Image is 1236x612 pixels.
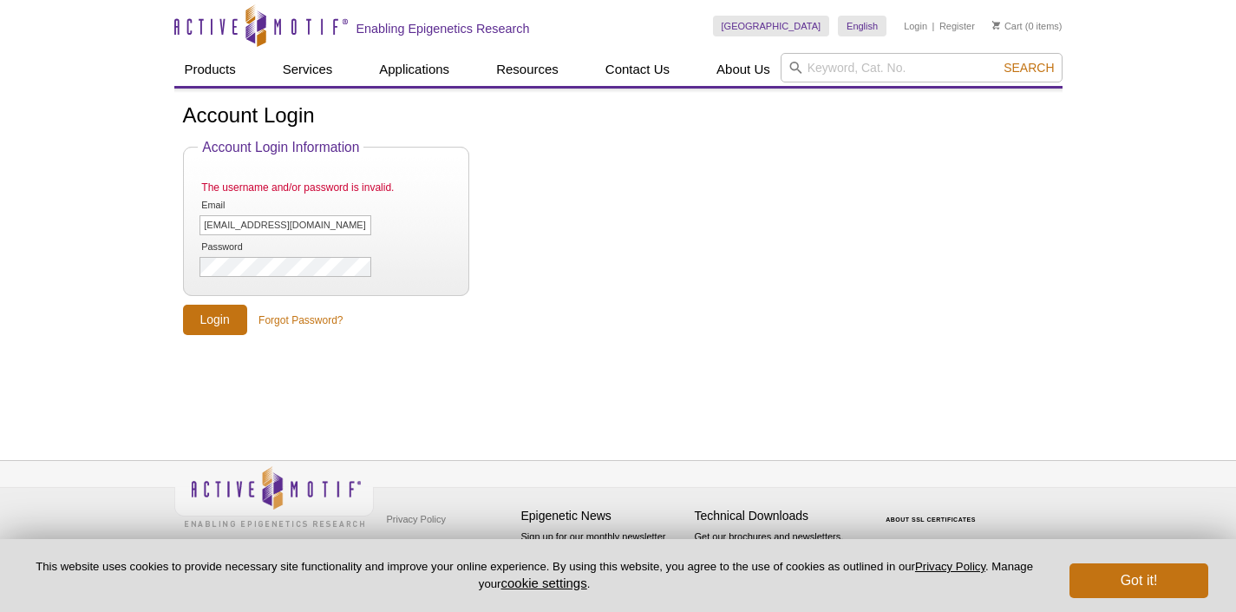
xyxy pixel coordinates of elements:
[838,16,886,36] a: English
[939,20,975,32] a: Register
[904,20,927,32] a: Login
[383,532,474,558] a: Terms & Conditions
[198,140,363,155] legend: Account Login Information
[183,104,1054,129] h1: Account Login
[932,16,935,36] li: |
[915,560,985,573] a: Privacy Policy
[174,53,246,86] a: Products
[500,576,586,590] button: cookie settings
[369,53,460,86] a: Applications
[1004,61,1054,75] span: Search
[595,53,680,86] a: Contact Us
[199,178,451,197] li: The username and/or password is invalid.
[713,16,830,36] a: [GEOGRAPHIC_DATA]
[695,509,860,523] h4: Technical Downloads
[521,530,686,589] p: Sign up for our monthly newsletter highlighting recent publications in the field of epigenetics.
[992,20,1023,32] a: Cart
[486,53,569,86] a: Resources
[868,491,998,530] table: Click to Verify - This site chose Symantec SSL for secure e-commerce and confidential communicati...
[886,517,976,523] a: ABOUT SSL CERTIFICATES
[258,313,343,328] a: Forgot Password?
[174,461,374,531] img: Active Motif,
[272,53,343,86] a: Services
[992,16,1063,36] li: (0 items)
[998,60,1059,76] button: Search
[706,53,781,86] a: About Us
[356,21,530,36] h2: Enabling Epigenetics Research
[183,305,247,335] input: Login
[781,53,1063,82] input: Keyword, Cat. No.
[521,509,686,523] h4: Epigenetic News
[992,21,1000,30] img: Your Cart
[199,241,288,253] label: Password
[1069,563,1208,598] button: Got it!
[28,559,1041,592] p: This website uses cookies to provide necessary site functionality and improve your online experie...
[695,530,860,574] p: Get our brochures and newsletters, or request them by mail.
[383,506,450,532] a: Privacy Policy
[199,200,288,211] label: Email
